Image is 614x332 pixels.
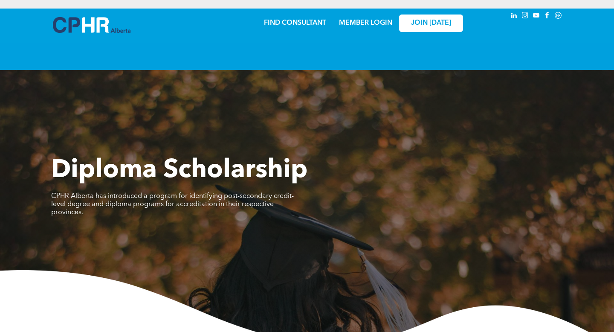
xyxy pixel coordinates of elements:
span: Diploma Scholarship [51,158,307,183]
a: JOIN [DATE] [399,15,463,32]
a: Social network [553,11,563,22]
a: facebook [542,11,552,22]
img: A blue and white logo for cp alberta [53,17,130,33]
a: youtube [531,11,541,22]
a: MEMBER LOGIN [339,20,392,26]
a: FIND CONSULTANT [264,20,326,26]
span: CPHR Alberta has introduced a program for identifying post-secondary credit-level degree and dipl... [51,193,294,216]
span: JOIN [DATE] [411,19,451,27]
a: linkedin [509,11,518,22]
a: instagram [520,11,530,22]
